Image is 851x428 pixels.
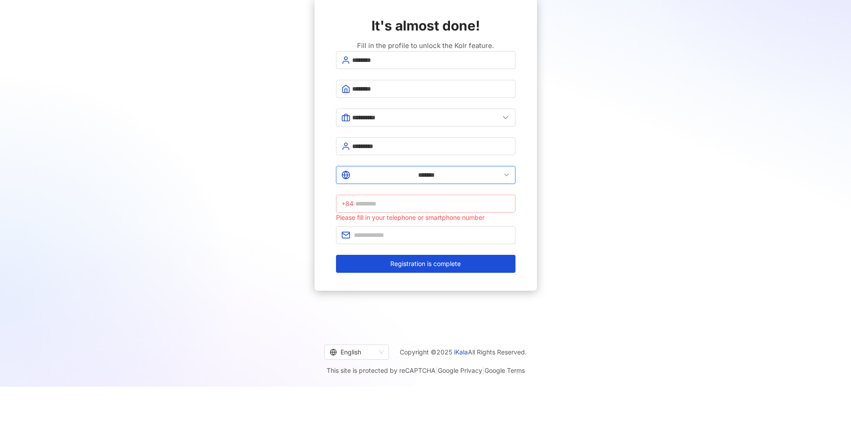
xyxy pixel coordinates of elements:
span: | [482,367,484,374]
div: Please fill in your telephone or smartphone number [336,213,515,223]
div: English [330,345,375,359]
span: This site is protected by reCAPTCHA [327,365,525,376]
span: +84 [341,199,353,209]
a: Google Privacy [438,367,482,374]
a: iKala [454,348,468,356]
span: Registration is complete [390,260,461,267]
span: Fill in the profile to unlock the Kolr feature. [357,40,494,51]
a: Google Terms [484,367,525,374]
span: | [436,367,438,374]
span: Copyright © 2025 All Rights Reserved. [400,347,527,358]
span: It's almost done! [371,16,480,35]
button: Registration is complete [336,255,515,273]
